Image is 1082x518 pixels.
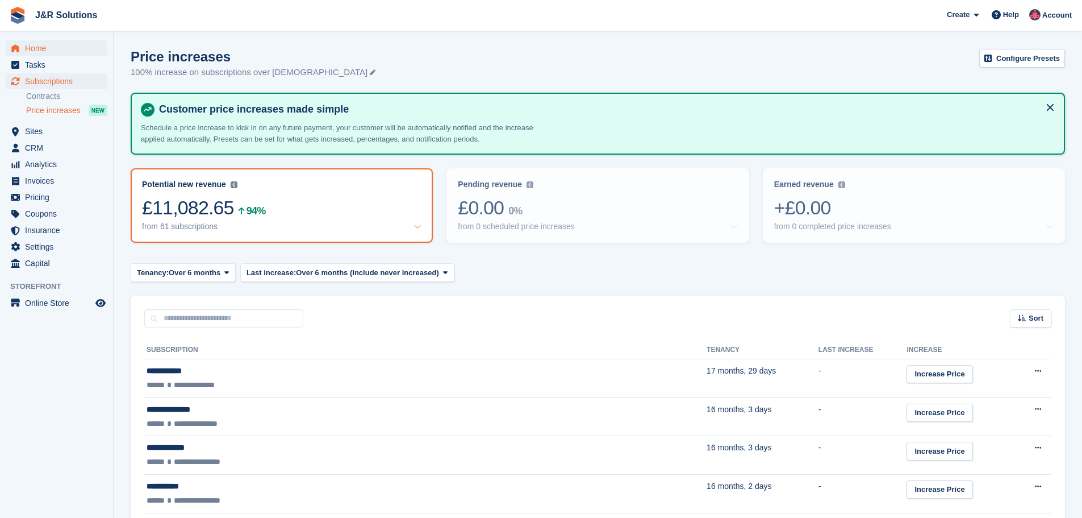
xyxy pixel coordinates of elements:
div: from 61 subscriptions [142,222,218,231]
a: Earned revenue +£0.00 from 0 completed price increases [763,168,1065,243]
span: Last increase: [247,267,296,279]
a: menu [6,295,107,311]
div: from 0 completed price increases [774,222,891,231]
span: Over 6 months [169,267,220,279]
span: Tasks [25,57,93,73]
a: Contracts [26,91,107,102]
span: 16 months, 3 days [707,405,771,414]
td: - [818,474,907,513]
span: 16 months, 2 days [707,482,771,491]
span: Storefront [10,281,113,292]
div: Earned revenue [774,180,834,189]
a: menu [6,40,107,56]
p: 100% increase on subscriptions over [DEMOGRAPHIC_DATA] [131,66,375,79]
span: CRM [25,140,93,156]
a: Pending revenue £0.00 0% from 0 scheduled price increases [446,168,749,243]
div: 0% [508,207,522,215]
span: 16 months, 3 days [707,443,771,452]
span: Price increases [26,105,81,116]
div: £0.00 [458,196,737,219]
span: Subscriptions [25,73,93,89]
th: Last increase [818,341,907,359]
a: J&R Solutions [31,6,102,24]
span: Over 6 months (Include never increased) [296,267,438,279]
a: menu [6,123,107,139]
a: menu [6,239,107,255]
td: - [818,436,907,475]
span: Home [25,40,93,56]
a: menu [6,255,107,271]
div: +£0.00 [774,196,1054,219]
p: Schedule a price increase to kick in on any future payment, your customer will be automatically n... [141,122,538,144]
a: Increase Price [906,365,972,384]
h1: Price increases [131,49,375,64]
a: Potential new revenue £11,082.65 94% from 61 subscriptions [131,168,433,243]
span: 17 months, 29 days [707,366,776,375]
a: menu [6,57,107,73]
span: Coupons [25,206,93,222]
img: icon-info-grey-7440780725fd019a000dd9b08b2336e03edf1995a4989e88bcd33f0948082b44.svg [838,181,845,188]
a: Increase Price [906,404,972,422]
a: menu [6,173,107,189]
a: Increase Price [906,442,972,461]
td: - [818,359,907,398]
th: Increase [906,341,1013,359]
div: £11,082.65 [142,196,421,219]
span: Tenancy: [137,267,169,279]
img: stora-icon-8386f47178a22dfd0bd8f6a31ec36ba5ce8667c1dd55bd0f319d3a0aa187defe.svg [9,7,26,24]
span: Pricing [25,189,93,205]
div: 94% [247,207,265,215]
span: Invoices [25,173,93,189]
span: Create [947,9,970,20]
button: Tenancy: Over 6 months [131,263,236,282]
a: Price increases NEW [26,104,107,117]
a: Increase Price [906,480,972,499]
div: NEW [89,105,107,116]
div: Pending revenue [458,180,522,189]
div: Potential new revenue [142,180,226,189]
a: Preview store [94,296,107,310]
a: menu [6,73,107,89]
a: Configure Presets [979,49,1065,68]
span: Settings [25,239,93,255]
span: Help [1003,9,1019,20]
td: - [818,397,907,436]
a: menu [6,222,107,238]
th: Tenancy [707,341,818,359]
span: Insurance [25,222,93,238]
span: Account [1042,10,1072,21]
img: icon-info-grey-7440780725fd019a000dd9b08b2336e03edf1995a4989e88bcd33f0948082b44.svg [231,181,237,188]
div: from 0 scheduled price increases [458,222,574,231]
img: icon-info-grey-7440780725fd019a000dd9b08b2336e03edf1995a4989e88bcd33f0948082b44.svg [527,181,533,188]
th: Subscription [144,341,707,359]
span: Capital [25,255,93,271]
span: Sites [25,123,93,139]
a: menu [6,189,107,205]
a: menu [6,140,107,156]
span: Sort [1029,313,1043,324]
a: menu [6,206,107,222]
button: Last increase: Over 6 months (Include never increased) [240,263,454,282]
h4: Customer price increases made simple [154,103,1055,116]
a: menu [6,156,107,172]
img: Julie Morgan [1029,9,1041,20]
span: Online Store [25,295,93,311]
span: Analytics [25,156,93,172]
